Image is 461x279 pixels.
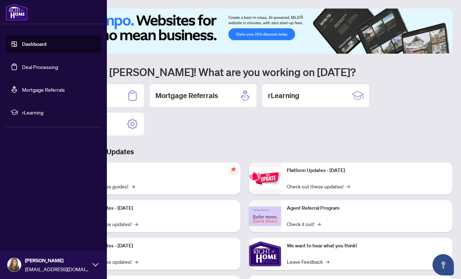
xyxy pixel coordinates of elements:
img: logo [6,4,28,21]
button: 1 [405,47,417,49]
button: 4 [431,47,434,49]
span: → [131,182,135,190]
img: Agent Referral Program [249,206,281,226]
span: rLearning [22,108,96,116]
p: Self-Help [75,167,235,175]
a: Check it out!→ [287,220,321,228]
span: → [134,258,138,265]
button: 6 [442,47,445,49]
span: [EMAIL_ADDRESS][DOMAIN_NAME] [25,265,89,273]
p: Platform Updates - [DATE] [75,242,235,250]
p: Platform Updates - [DATE] [75,204,235,212]
p: We want to hear what you think! [287,242,447,250]
button: 3 [425,47,428,49]
a: Deal Processing [22,64,58,70]
a: Check out these updates!→ [287,182,350,190]
span: → [326,258,329,265]
button: Open asap [432,254,454,275]
h3: Brokerage & Industry Updates [37,147,452,157]
span: → [134,220,138,228]
p: Agent Referral Program [287,204,447,212]
img: Platform Updates - June 23, 2025 [249,167,281,189]
span: → [346,182,350,190]
a: Dashboard [22,41,46,47]
button: 2 [420,47,423,49]
img: We want to hear what you think! [249,238,281,270]
p: Platform Updates - [DATE] [287,167,447,175]
h2: Mortgage Referrals [155,91,218,101]
h1: Welcome back [PERSON_NAME]! What are you working on [DATE]? [37,65,452,79]
a: Mortgage Referrals [22,86,65,93]
span: [PERSON_NAME] [25,257,89,264]
h2: rLearning [268,91,299,101]
span: pushpin [229,165,238,174]
button: 5 [437,47,440,49]
img: Slide 0 [37,9,452,54]
a: Leave Feedback→ [287,258,329,265]
span: → [317,220,321,228]
img: Profile Icon [7,258,21,272]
